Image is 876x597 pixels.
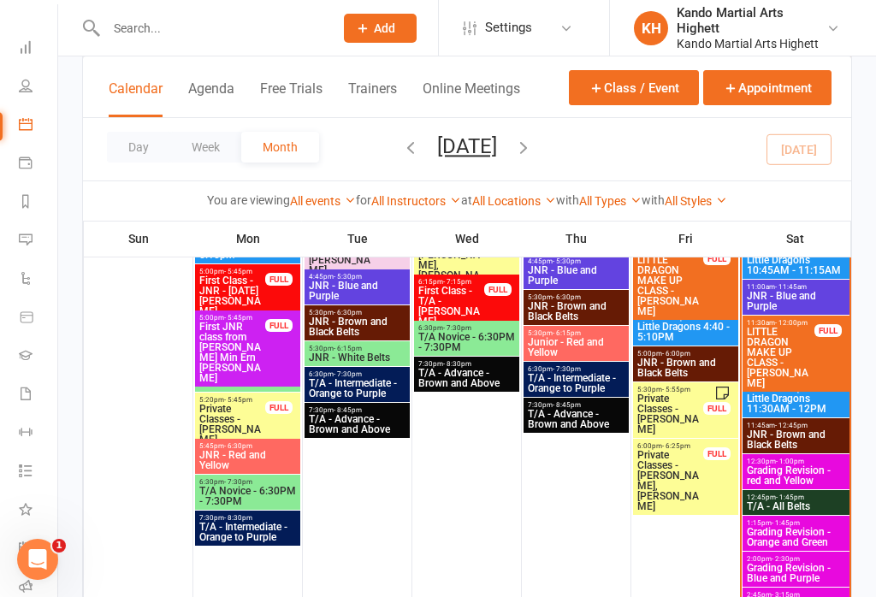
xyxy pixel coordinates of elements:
[224,478,252,486] span: - 7:30pm
[198,450,297,470] span: JNR - Red and Yellow
[775,422,808,429] span: - 12:45pm
[527,365,625,373] span: 6:30pm
[703,402,731,415] div: FULL
[527,329,625,337] span: 5:30pm
[170,132,241,163] button: Week
[746,319,815,327] span: 11:30am
[224,514,252,522] span: - 8:30pm
[193,221,303,257] th: Mon
[746,327,815,388] span: LITTLE DRAGON MAKE UP CLASS - [PERSON_NAME]
[84,221,193,257] th: Sun
[776,494,804,501] span: - 1:45pm
[746,255,846,275] span: Little Dragons 10:45AM - 11:15AM
[636,442,704,450] span: 6:00pm
[636,450,704,511] span: Private Classes - [PERSON_NAME], [PERSON_NAME]
[579,194,642,208] a: All Types
[527,337,625,358] span: Junior - Red and Yellow
[527,293,625,301] span: 5:30pm
[746,501,846,511] span: T/A - All Belts
[198,314,266,322] span: 5:00pm
[461,193,472,207] strong: at
[107,132,170,163] button: Day
[224,442,252,450] span: - 6:30pm
[417,368,516,388] span: T/A - Advance - Brown and Above
[746,283,846,291] span: 11:00am
[308,316,406,337] span: JNR - Brown and Black Belts
[198,275,266,316] span: First Class - JNR - [DATE][PERSON_NAME]
[198,378,297,388] span: JNR - White Belts
[746,429,846,450] span: JNR - Brown and Black Belts
[746,458,846,465] span: 12:30pm
[290,194,356,208] a: All events
[472,194,556,208] a: All Locations
[224,396,252,404] span: - 5:45pm
[443,360,471,368] span: - 8:30pm
[631,221,741,257] th: Fri
[417,332,516,352] span: T/A Novice - 6:30PM - 7:30PM
[19,530,57,569] a: General attendance kiosk mode
[371,194,461,208] a: All Instructors
[677,5,826,36] div: Kando Martial Arts Highett
[746,563,846,583] span: Grading Revision - Blue and Purple
[198,522,297,542] span: T/A - Intermediate - Orange to Purple
[344,14,417,43] button: Add
[308,414,406,434] span: T/A - Advance - Brown and Above
[443,278,471,286] span: - 7:15pm
[101,16,322,40] input: Search...
[19,299,57,338] a: Product Sales
[224,314,252,322] span: - 5:45pm
[198,268,266,275] span: 5:00pm
[553,365,581,373] span: - 7:30pm
[484,283,512,296] div: FULL
[348,80,397,117] button: Trainers
[703,447,731,460] div: FULL
[412,221,522,257] th: Wed
[662,350,690,358] span: - 6:00pm
[772,519,800,527] span: - 1:45pm
[527,301,625,322] span: JNR - Brown and Black Belts
[662,442,690,450] span: - 6:25pm
[746,291,846,311] span: JNR - Blue and Purple
[636,393,704,434] span: Private Classes - [PERSON_NAME]
[308,281,406,301] span: JNR - Blue and Purple
[308,370,406,378] span: 6:30pm
[417,278,485,286] span: 6:15pm
[527,373,625,393] span: T/A - Intermediate - Orange to Purple
[776,458,804,465] span: - 1:00pm
[308,352,406,363] span: JNR - White Belts
[198,396,266,404] span: 5:20pm
[746,527,846,547] span: Grading Revision - Orange and Green
[109,80,163,117] button: Calendar
[417,286,485,327] span: First Class - T/A - [PERSON_NAME]
[636,350,735,358] span: 5:00pm
[19,492,57,530] a: What's New
[198,322,266,383] span: First JNR class from [PERSON_NAME] Min Ern [PERSON_NAME]
[19,68,57,107] a: People
[417,324,516,332] span: 6:30pm
[775,319,808,327] span: - 12:00pm
[636,255,704,316] span: LITTLE DRAGON MAKE UP CLASS - [PERSON_NAME]
[741,221,851,257] th: Sat
[772,555,800,563] span: - 2:30pm
[553,401,581,409] span: - 8:45pm
[553,257,581,265] span: - 5:30pm
[265,319,293,332] div: FULL
[265,401,293,414] div: FULL
[260,80,323,117] button: Free Trials
[308,273,406,281] span: 4:45pm
[308,406,406,414] span: 7:30pm
[485,9,532,47] span: Settings
[665,194,727,208] a: All Styles
[241,132,319,163] button: Month
[636,386,704,393] span: 5:30pm
[308,309,406,316] span: 5:30pm
[636,358,735,378] span: JNR - Brown and Black Belts
[334,370,362,378] span: - 7:30pm
[19,184,57,222] a: Reports
[556,193,579,207] strong: with
[19,145,57,184] a: Payments
[303,221,412,257] th: Tue
[198,486,297,506] span: T/A Novice - 6:30PM - 7:30PM
[522,221,631,257] th: Thu
[814,324,842,337] div: FULL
